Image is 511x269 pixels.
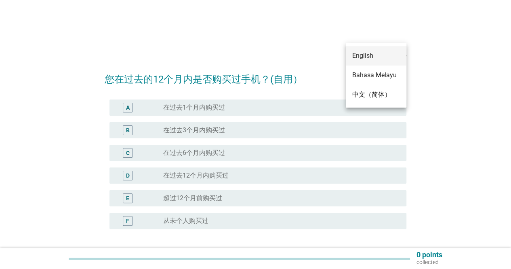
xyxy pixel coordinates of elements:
[163,194,222,202] label: 超过12个月前购买过
[126,194,129,203] div: E
[126,172,130,180] div: D
[352,51,400,61] div: English
[126,104,130,112] div: A
[352,70,400,80] div: Bahasa Melayu
[163,172,229,180] label: 在过去12个月内购买过
[416,251,442,258] p: 0 points
[105,64,406,87] h2: 您在过去的12个月内是否购买过手机？(自用）
[126,217,129,225] div: F
[416,258,442,266] p: collected
[126,126,130,135] div: B
[126,149,130,157] div: C
[163,217,208,225] label: 从未个人购买过
[163,149,225,157] label: 在过去6个月内购买过
[163,104,225,112] label: 在过去1个月内购买过
[163,126,225,134] label: 在过去3个月内购买过
[352,90,400,100] div: 中文（简体）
